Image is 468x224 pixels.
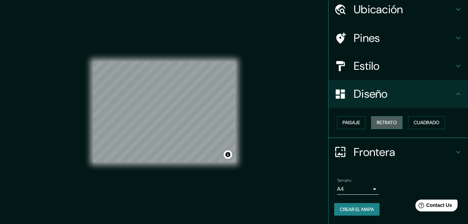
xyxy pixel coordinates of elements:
font: Crear el mapa [340,205,374,214]
div: Frontera [329,138,468,166]
button: Retrato [371,116,402,129]
button: Paisaje [337,116,366,129]
font: Cuadrado [414,118,439,127]
font: Paisaje [343,118,360,127]
div: A4 [337,184,379,195]
iframe: Help widget launcher [406,197,460,216]
button: Crear el mapa [334,203,379,216]
div: Pines [329,24,468,52]
font: Retrato [377,118,397,127]
h4: Pines [354,31,454,45]
h4: Frontera [354,145,454,159]
h4: Ubicación [354,2,454,16]
label: Tamaño [337,177,351,183]
div: Diseño [329,80,468,108]
h4: Estilo [354,59,454,73]
div: Estilo [329,52,468,80]
h4: Diseño [354,87,454,101]
canvas: Mapa [93,61,236,162]
button: Cuadrado [408,116,445,129]
button: Alternar atribución [224,150,232,159]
